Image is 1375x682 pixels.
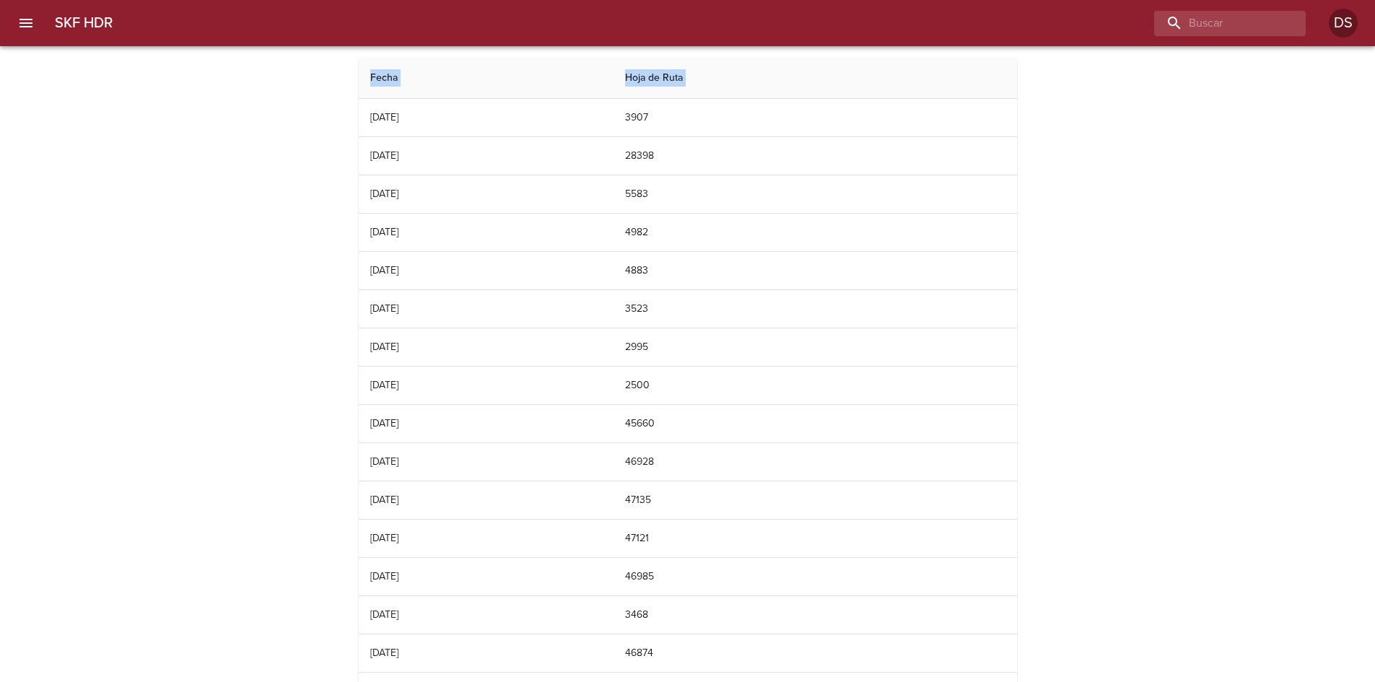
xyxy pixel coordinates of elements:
td: [DATE] [359,328,614,366]
td: 46928 [614,443,1016,481]
th: Hoja de Ruta [614,58,1016,99]
td: [DATE] [359,290,614,328]
h6: SKF HDR [55,12,113,35]
td: 3907 [614,99,1016,136]
td: [DATE] [359,443,614,481]
td: 3523 [614,290,1016,328]
td: 4883 [614,252,1016,289]
td: [DATE] [359,137,614,175]
td: [DATE] [359,175,614,213]
input: buscar [1154,11,1281,36]
td: 5583 [614,175,1016,213]
td: 3468 [614,596,1016,634]
td: [DATE] [359,99,614,136]
th: Fecha [359,58,614,99]
div: Abrir información de usuario [1329,9,1358,38]
td: 45660 [614,405,1016,442]
td: [DATE] [359,405,614,442]
td: [DATE] [359,481,614,519]
td: [DATE] [359,558,614,595]
div: DS [1329,9,1358,38]
td: [DATE] [359,214,614,251]
td: 46985 [614,558,1016,595]
td: 2995 [614,328,1016,366]
td: 47135 [614,481,1016,519]
button: menu [9,6,43,40]
td: 28398 [614,137,1016,175]
td: 47121 [614,520,1016,557]
td: [DATE] [359,520,614,557]
td: 2500 [614,367,1016,404]
td: [DATE] [359,634,614,672]
td: [DATE] [359,367,614,404]
td: 46874 [614,634,1016,672]
td: [DATE] [359,596,614,634]
td: 4982 [614,214,1016,251]
td: [DATE] [359,252,614,289]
